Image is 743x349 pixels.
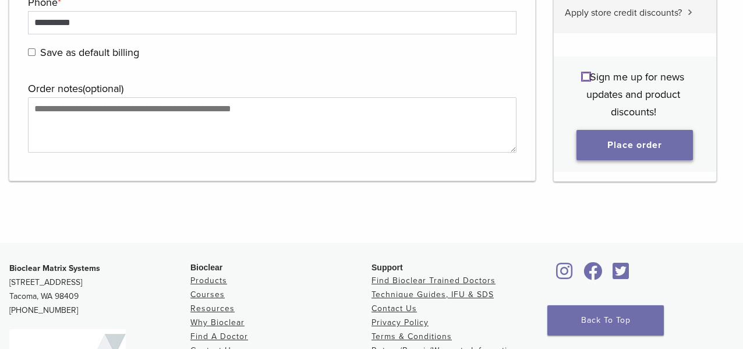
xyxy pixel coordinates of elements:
[190,263,222,272] span: Bioclear
[83,82,123,95] span: (optional)
[9,263,100,273] strong: Bioclear Matrix Systems
[579,269,606,281] a: Bioclear
[371,332,452,341] a: Terms & Conditions
[190,276,227,285] a: Products
[565,6,682,18] span: Apply store credit discounts?
[190,304,235,313] a: Resources
[371,263,403,272] span: Support
[9,262,190,318] p: [STREET_ADDRESS] Tacoma, WA 98409 [PHONE_NUMBER]
[190,318,245,327] a: Why Bioclear
[28,44,514,61] label: Save as default billing
[371,318,429,327] a: Privacy Policy
[371,304,417,313] a: Contact Us
[586,70,684,118] span: Sign me up for news updates and product discounts!
[576,129,693,160] button: Place order
[190,332,248,341] a: Find A Doctor
[688,9,692,15] img: caret.svg
[608,269,633,281] a: Bioclear
[190,290,225,299] a: Courses
[28,48,36,56] input: Save as default billing
[547,305,664,336] a: Back To Top
[582,73,590,80] input: Sign me up for news updates and product discounts!
[28,80,514,97] label: Order notes
[371,276,496,285] a: Find Bioclear Trained Doctors
[371,290,494,299] a: Technique Guides, IFU & SDS
[553,269,577,281] a: Bioclear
